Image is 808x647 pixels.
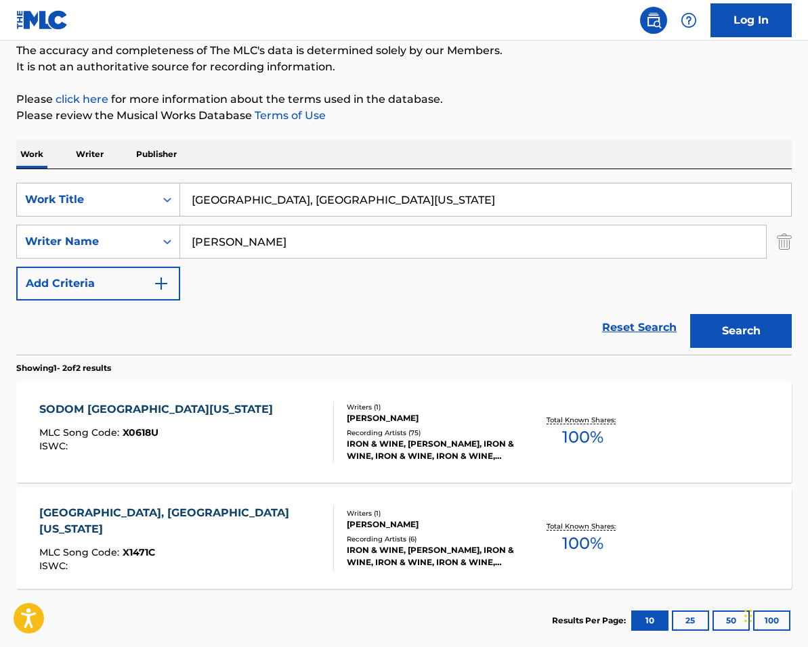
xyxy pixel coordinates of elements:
[562,531,603,556] span: 100 %
[740,582,808,647] iframe: Chat Widget
[347,428,518,438] div: Recording Artists ( 75 )
[132,140,181,169] p: Publisher
[16,487,792,589] a: [GEOGRAPHIC_DATA], [GEOGRAPHIC_DATA][US_STATE]MLC Song Code:X1471CISWC:Writers (1)[PERSON_NAME]Re...
[672,610,709,631] button: 25
[681,12,697,28] img: help
[347,438,518,462] div: IRON & WINE, [PERSON_NAME], IRON & WINE, IRON & WINE, IRON & WINE, IRON & WINE
[123,426,158,439] span: X0618U
[645,12,662,28] img: search
[595,313,683,342] a: Reset Search
[25,192,147,208] div: Work Title
[16,108,792,124] p: Please review the Musical Works Database
[347,518,518,531] div: [PERSON_NAME]
[713,610,750,631] button: 50
[347,544,518,568] div: IRON & WINE, [PERSON_NAME], IRON & WINE, IRON & WINE, IRON & WINE, IRON & WINE
[153,275,169,292] img: 9d2ae6d4665cec9f34b9.svg
[690,314,792,348] button: Search
[39,560,71,572] span: ISWC :
[16,140,47,169] p: Work
[347,508,518,518] div: Writers ( 1 )
[123,546,155,558] span: X1471C
[562,425,603,449] span: 100 %
[547,521,619,531] p: Total Known Shares:
[39,546,123,558] span: MLC Song Code :
[25,233,147,250] div: Writer Name
[16,91,792,108] p: Please for more information about the terms used in the database.
[72,140,108,169] p: Writer
[552,615,629,627] p: Results Per Page:
[347,412,518,424] div: [PERSON_NAME]
[16,267,180,300] button: Add Criteria
[39,440,71,452] span: ISWC :
[744,596,752,636] div: Drag
[777,225,792,259] img: Delete Criterion
[347,534,518,544] div: Recording Artists ( 6 )
[640,7,667,34] a: Public Search
[631,610,668,631] button: 10
[56,93,108,106] a: click here
[39,505,322,537] div: [GEOGRAPHIC_DATA], [GEOGRAPHIC_DATA][US_STATE]
[16,43,792,59] p: The accuracy and completeness of The MLC's data is determined solely by our Members.
[252,109,326,122] a: Terms of Use
[39,401,280,418] div: SODOM [GEOGRAPHIC_DATA][US_STATE]
[347,402,518,412] div: Writers ( 1 )
[39,426,123,439] span: MLC Song Code :
[710,3,792,37] a: Log In
[547,415,619,425] p: Total Known Shares:
[16,59,792,75] p: It is not an authoritative source for recording information.
[16,381,792,483] a: SODOM [GEOGRAPHIC_DATA][US_STATE]MLC Song Code:X0618UISWC:Writers (1)[PERSON_NAME]Recording Artis...
[675,7,702,34] div: Help
[16,10,68,30] img: MLC Logo
[16,183,792,355] form: Search Form
[16,362,111,374] p: Showing 1 - 2 of 2 results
